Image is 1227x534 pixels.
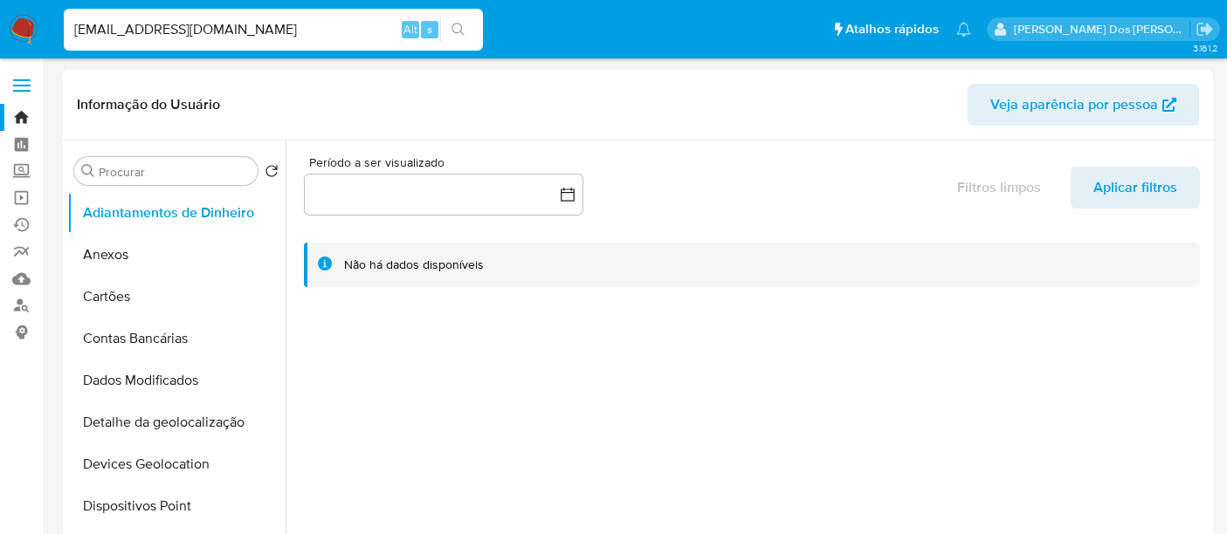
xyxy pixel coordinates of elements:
[845,20,939,38] span: Atalhos rápidos
[403,21,417,38] span: Alt
[1014,21,1190,38] p: renato.lopes@mercadopago.com.br
[99,164,251,180] input: Procurar
[77,96,220,113] h1: Informação do Usuário
[67,318,286,359] button: Contas Bancárias
[81,164,95,178] button: Procurar
[67,443,286,485] button: Devices Geolocation
[67,359,286,401] button: Dados Modificados
[440,17,476,42] button: search-icon
[67,485,286,527] button: Dispositivos Point
[968,84,1199,126] button: Veja aparência por pessoa
[990,84,1158,126] span: Veja aparência por pessoa
[427,21,432,38] span: s
[67,401,286,443] button: Detalhe da geolocalização
[1196,20,1214,38] a: Sair
[265,164,279,183] button: Retornar ao pedido padrão
[956,22,971,37] a: Notificações
[67,192,286,234] button: Adiantamentos de Dinheiro
[64,18,483,41] input: Pesquise usuários ou casos...
[67,276,286,318] button: Cartões
[67,234,286,276] button: Anexos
